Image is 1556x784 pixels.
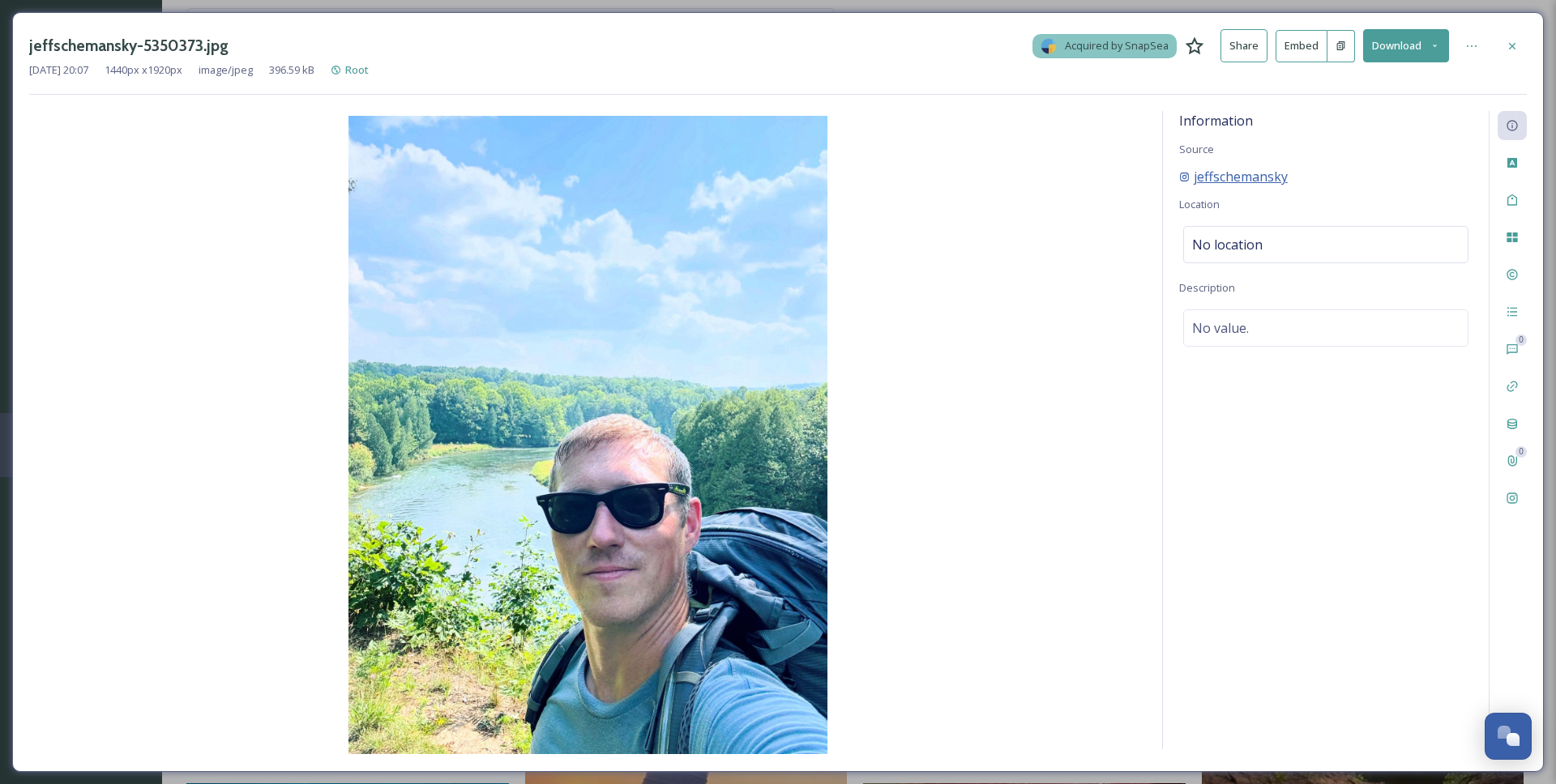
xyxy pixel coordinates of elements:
[1485,713,1532,760] button: Open Chat
[29,116,1146,754] img: jeffschemansky-5350373.jpg
[1041,38,1057,54] img: snapsea-logo.png
[1220,29,1267,62] button: Share
[199,62,253,78] span: image/jpeg
[1179,167,1288,186] a: jeffschemansky
[1179,197,1220,211] span: Location
[29,34,229,58] h3: jeffschemansky-5350373.jpg
[1194,167,1288,186] span: jeffschemansky
[269,62,314,78] span: 396.59 kB
[1179,142,1214,156] span: Source
[345,62,369,77] span: Root
[1065,38,1169,53] span: Acquired by SnapSea
[105,62,182,78] span: 1440 px x 1920 px
[1515,334,1527,346] div: 0
[29,62,88,78] span: [DATE] 20:07
[1276,30,1327,62] button: Embed
[1515,446,1527,458] div: 0
[1363,29,1449,62] button: Download
[1179,280,1235,295] span: Description
[1192,318,1249,338] span: No value.
[1179,112,1253,130] span: Information
[1192,235,1263,254] span: No location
